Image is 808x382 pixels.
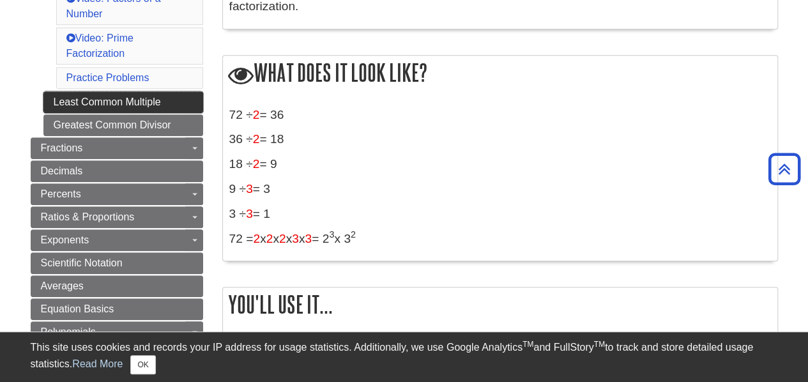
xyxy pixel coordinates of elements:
span: Equation Basics [41,303,114,314]
span: 2 [266,232,273,245]
span: 2 [279,232,286,245]
a: Exponents [31,229,203,251]
span: 2 [253,132,260,146]
span: 3 [305,232,312,245]
span: Exponents [41,234,89,245]
sup: TM [594,340,605,349]
sup: 3 [329,229,334,240]
span: 3 [246,182,253,195]
span: 2 [253,108,260,121]
p: 36 ÷ = 18 [229,130,771,149]
span: Ratios & Proportions [41,211,135,222]
span: Averages [41,280,84,291]
a: Practice Problems [66,72,149,83]
p: 9 ÷ = 3 [229,180,771,199]
a: Polynomials [31,321,203,343]
a: Back to Top [764,160,805,178]
p: 72 ÷ = 36 [229,106,771,125]
a: Greatest Common Divisor [43,114,203,136]
a: Fractions [31,137,203,159]
a: Percents [31,183,203,205]
a: Video: Prime Factorization [66,33,133,59]
p: 3 ÷ = 1 [229,205,771,224]
span: Decimals [41,165,83,176]
div: This site uses cookies and records your IP address for usage statistics. Additionally, we use Goo... [31,340,778,374]
a: Equation Basics [31,298,203,320]
sup: 2 [351,229,356,240]
h2: What does it look like? [223,56,777,92]
button: Close [130,355,155,374]
span: Polynomials [41,326,96,337]
p: 18 ÷ = 9 [229,155,771,174]
span: Fractions [41,142,83,153]
a: Read More [72,358,123,369]
span: 3 [246,207,253,220]
span: 3 [292,232,299,245]
sup: TM [522,340,533,349]
a: Ratios & Proportions [31,206,203,228]
a: Least Common Multiple [43,91,203,113]
span: 2 [253,157,260,171]
p: 72 = x x x x = 2 x 3 [229,230,771,248]
a: Averages [31,275,203,297]
span: 2 [253,232,260,245]
span: Percents [41,188,81,199]
h2: You'll use it... [223,287,777,321]
a: Scientific Notation [31,252,203,274]
a: Decimals [31,160,203,182]
span: Scientific Notation [41,257,123,268]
